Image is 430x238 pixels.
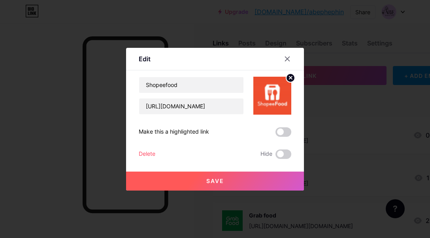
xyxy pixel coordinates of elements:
[126,172,304,191] button: Save
[139,127,209,137] div: Make this a highlighted link
[139,54,151,64] div: Edit
[206,178,224,184] span: Save
[253,77,291,115] img: link_thumbnail
[139,98,243,114] input: URL
[139,77,243,93] input: Title
[139,149,155,159] div: Delete
[260,149,272,159] span: Hide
